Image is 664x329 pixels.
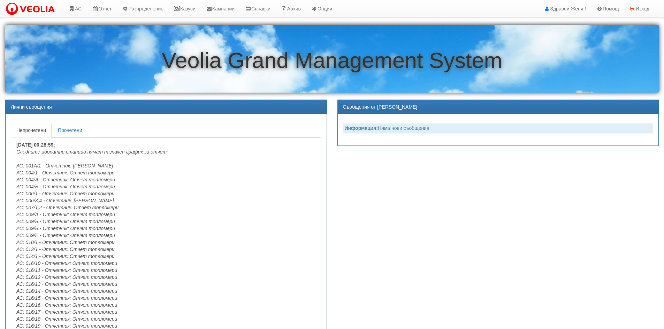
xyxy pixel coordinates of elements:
div: Няма нови съобщения! [343,123,654,133]
b: [DATE] 00:28:59: [16,142,55,148]
h1: Veolia Grand Management System [5,48,659,72]
div: Съобщения от [PERSON_NAME] [338,100,659,114]
a: Прочетени [52,123,88,138]
div: Лични съобщения [6,100,327,114]
img: VeoliaLogo.png [5,2,58,16]
strong: Информация: [345,125,378,131]
a: Непрочетени [11,123,52,138]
